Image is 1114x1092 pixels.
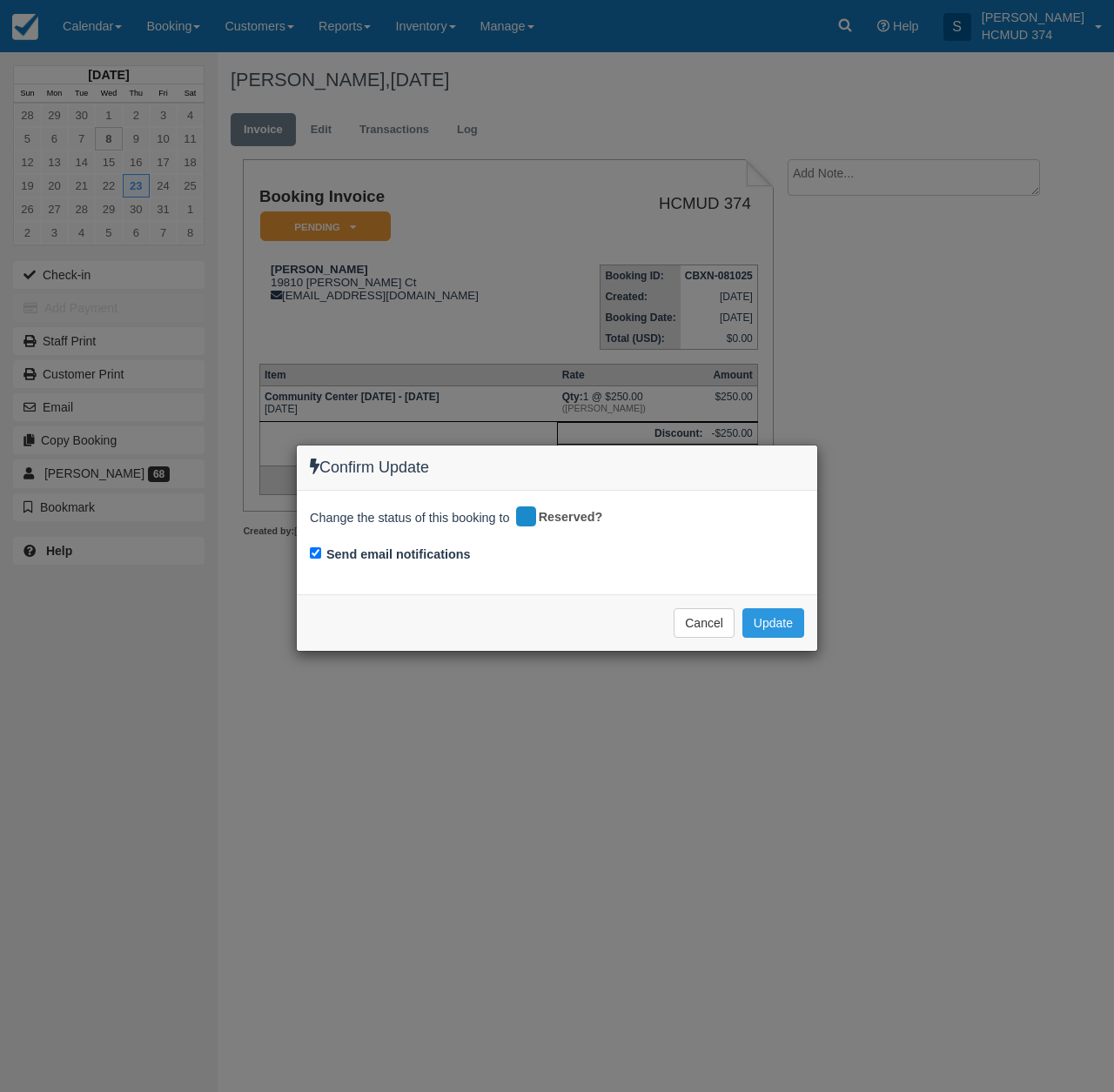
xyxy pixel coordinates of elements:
label: Send email notifications [326,546,471,564]
span: Change the status of this booking to [310,509,510,532]
h4: Confirm Update [310,459,804,477]
button: Cancel [674,608,735,638]
div: Reserved? [513,504,615,532]
button: Update [742,608,804,638]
